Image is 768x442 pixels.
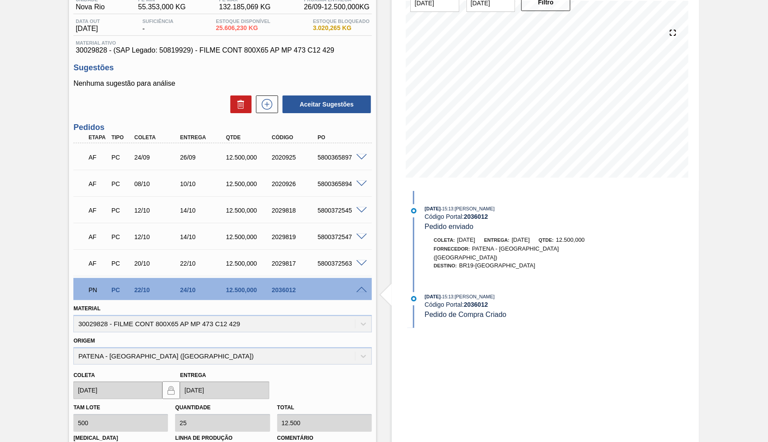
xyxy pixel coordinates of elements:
[434,237,455,243] span: Coleta:
[453,206,495,211] span: : [PERSON_NAME]
[132,260,183,267] div: 20/10/2025
[315,207,366,214] div: 5800372545
[73,404,100,411] label: Tam lote
[86,148,110,167] div: Aguardando Faturamento
[315,154,366,161] div: 5800365897
[166,385,176,396] img: locked
[109,260,133,267] div: Pedido de Compra
[73,63,372,72] h3: Sugestões
[88,286,107,293] p: PN
[277,404,294,411] label: Total
[464,301,488,308] strong: 2036012
[109,180,133,187] div: Pedido de Compra
[270,134,321,141] div: Código
[411,296,416,301] img: atual
[109,286,133,293] div: Pedido de Compra
[224,154,275,161] div: 12.500,000
[512,236,530,243] span: [DATE]
[425,294,441,299] span: [DATE]
[73,305,100,312] label: Material
[178,233,229,240] div: 14/10/2025
[224,180,275,187] div: 12.500,000
[140,19,176,33] div: -
[109,233,133,240] div: Pedido de Compra
[76,19,100,24] span: Data out
[270,180,321,187] div: 2020926
[216,19,270,24] span: Estoque Disponível
[283,95,371,113] button: Aceitar Sugestões
[73,123,372,132] h3: Pedidos
[315,260,366,267] div: 5800372563
[434,246,470,251] span: Fornecedor:
[178,260,229,267] div: 22/10/2025
[73,372,95,378] label: Coleta
[132,207,183,214] div: 12/10/2025
[76,25,100,33] span: [DATE]
[434,245,559,261] span: PATENA - [GEOGRAPHIC_DATA] ([GEOGRAPHIC_DATA])
[270,154,321,161] div: 2020925
[88,260,107,267] p: AF
[425,223,474,230] span: Pedido enviado
[484,237,509,243] span: Entrega:
[556,236,585,243] span: 12.500,000
[224,207,275,214] div: 12.500,000
[441,206,453,211] span: - 15:13
[315,180,366,187] div: 5800365894
[453,294,495,299] span: : [PERSON_NAME]
[304,3,370,11] span: 26/09 - 12.500,000 KG
[216,25,270,31] span: 25.606,230 KG
[73,80,372,88] p: Nenhuma sugestão para análise
[411,208,416,213] img: atual
[224,260,275,267] div: 12.500,000
[278,95,372,114] div: Aceitar Sugestões
[73,381,162,399] input: dd/mm/yyyy
[270,286,321,293] div: 2036012
[459,262,535,269] span: BR19-[GEOGRAPHIC_DATA]
[457,236,475,243] span: [DATE]
[109,207,133,214] div: Pedido de Compra
[88,207,107,214] p: AF
[425,213,635,220] div: Código Portal:
[73,338,95,344] label: Origem
[138,3,186,11] span: 55.353,000 KG
[270,260,321,267] div: 2029817
[86,227,110,247] div: Aguardando Faturamento
[76,46,370,54] span: 30029828 - (SAP Legado: 50819929) - FILME CONT 800X65 AP MP 473 C12 429
[175,404,210,411] label: Quantidade
[132,134,183,141] div: Coleta
[109,154,133,161] div: Pedido de Compra
[162,381,180,399] button: locked
[178,134,229,141] div: Entrega
[178,180,229,187] div: 10/10/2025
[180,372,206,378] label: Entrega
[88,233,107,240] p: AF
[252,95,278,113] div: Nova sugestão
[425,206,441,211] span: [DATE]
[434,263,457,268] span: Destino:
[178,154,229,161] div: 26/09/2025
[109,134,133,141] div: Tipo
[142,19,173,24] span: Suficiência
[76,3,105,11] span: Nova Rio
[88,154,107,161] p: AF
[313,19,370,24] span: Estoque Bloqueado
[313,25,370,31] span: 3.020,265 KG
[86,201,110,220] div: Aguardando Faturamento
[178,286,229,293] div: 24/10/2025
[315,134,366,141] div: PO
[86,174,110,194] div: Aguardando Faturamento
[464,213,488,220] strong: 2036012
[425,301,635,308] div: Código Portal:
[224,233,275,240] div: 12.500,000
[219,3,271,11] span: 132.185,069 KG
[132,233,183,240] div: 12/10/2025
[224,134,275,141] div: Qtde
[86,254,110,273] div: Aguardando Faturamento
[226,95,252,113] div: Excluir Sugestões
[425,311,507,318] span: Pedido de Compra Criado
[178,207,229,214] div: 14/10/2025
[441,294,453,299] span: - 15:13
[86,280,110,300] div: Pedido em Negociação
[315,233,366,240] div: 5800372547
[88,180,107,187] p: AF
